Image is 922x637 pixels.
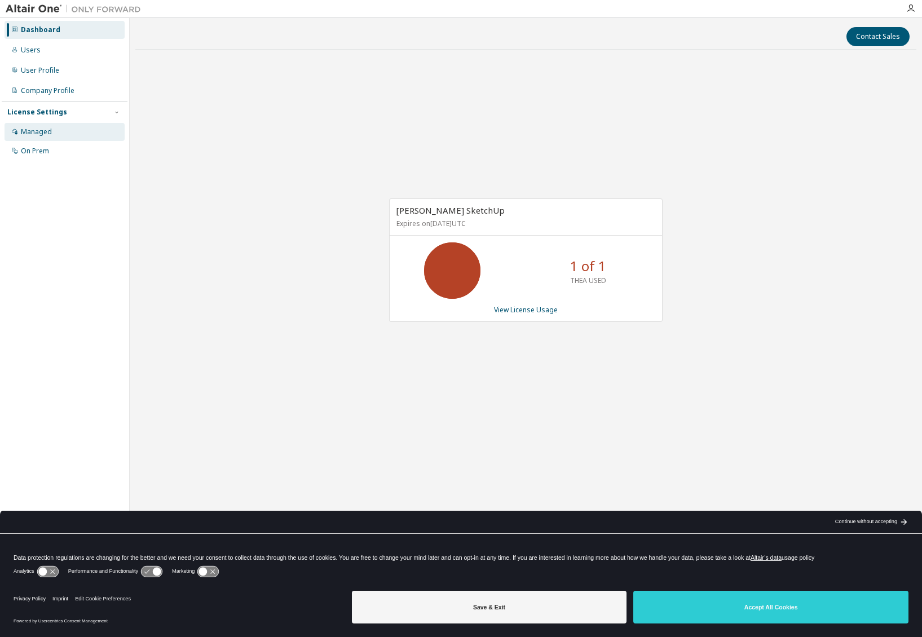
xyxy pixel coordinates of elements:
div: License Settings [7,108,67,117]
p: 1 of 1 [570,256,606,276]
p: Expires on [DATE] UTC [396,219,652,228]
span: [PERSON_NAME] SketchUp [396,205,505,216]
div: Company Profile [21,86,74,95]
div: Users [21,46,41,55]
img: Altair One [6,3,147,15]
div: Managed [21,127,52,136]
div: On Prem [21,147,49,156]
div: Dashboard [21,25,60,34]
p: THEA USED [570,276,606,285]
button: Contact Sales [846,27,910,46]
div: User Profile [21,66,59,75]
a: View License Usage [494,305,558,315]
